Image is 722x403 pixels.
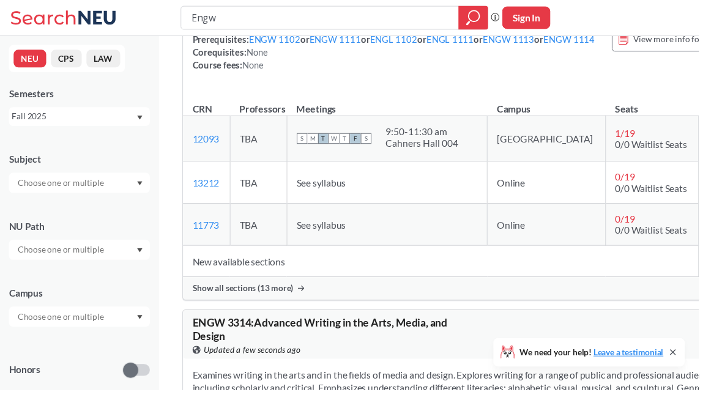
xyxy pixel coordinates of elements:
[504,120,625,167] td: [GEOGRAPHIC_DATA]
[613,358,685,369] a: Leave a testimonial
[296,94,504,120] th: Meetings
[537,360,685,368] span: We need your help!
[307,138,318,149] span: S
[237,210,296,254] td: TBA
[9,248,155,268] div: Dropdown arrow
[199,327,462,353] span: ENGW 3314 : Advanced Writing in the Arts, Media, and Design
[255,48,277,59] span: None
[307,183,357,194] span: See syllabus
[14,51,48,70] button: NEU
[257,35,310,46] a: ENGW 1102
[237,94,296,120] th: Professors
[237,120,296,167] td: TBA
[9,179,155,199] div: Dropdown arrow
[250,62,272,73] span: None
[199,183,226,194] a: 13212
[636,143,710,155] span: 0/0 Waitlist Seats
[504,210,625,254] td: Online
[636,131,656,143] span: 1 / 19
[89,51,124,70] button: LAW
[199,20,615,74] div: NUPaths: Prerequisites: or or or or or Corequisites: Course fees:
[318,138,329,149] span: M
[373,138,384,149] span: S
[9,158,155,171] div: Subject
[196,8,465,29] input: Class, professor, course number, "phrase"
[636,232,710,243] span: 0/0 Waitlist Seats
[12,320,115,335] input: Choose one or multiple
[141,187,147,192] svg: Dropdown arrow
[141,325,147,330] svg: Dropdown arrow
[9,296,155,309] div: Campus
[9,227,155,240] div: NU Path
[499,35,552,46] a: ENGW 1113
[329,138,340,149] span: T
[9,90,155,103] div: Semesters
[9,111,155,130] div: Fall 2025Dropdown arrow
[53,51,84,70] button: CPS
[362,138,373,149] span: F
[636,177,656,188] span: 0 / 19
[199,106,219,119] div: CRN
[141,119,147,124] svg: Dropdown arrow
[12,182,115,196] input: Choose one or multiple
[199,226,226,238] a: 11773
[482,10,496,27] svg: magnifying glass
[474,6,504,31] div: magnifying glass
[636,188,710,200] span: 0/0 Waitlist Seats
[9,375,42,389] p: Honors
[504,167,625,210] td: Online
[625,94,721,120] th: Seats
[189,254,722,286] td: New available sections
[519,7,568,30] button: Sign In
[141,256,147,261] svg: Dropdown arrow
[441,35,489,46] a: ENGL 1111
[210,355,311,368] span: Updated a few seconds ago
[398,130,474,142] div: 9:50 - 11:30 am
[319,35,373,46] a: ENGW 1111
[340,138,351,149] span: W
[12,251,115,265] input: Choose one or multiple
[199,292,303,303] span: Show all sections (13 more)
[561,35,614,46] a: ENGW 1114
[398,142,474,154] div: Cahners Hall 004
[382,35,431,46] a: ENGL 1102
[237,167,296,210] td: TBA
[351,138,362,149] span: T
[9,317,155,338] div: Dropdown arrow
[636,220,656,232] span: 0 / 19
[12,114,140,127] div: Fall 2025
[504,94,625,120] th: Campus
[199,138,226,149] a: 12093
[307,226,357,238] span: See syllabus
